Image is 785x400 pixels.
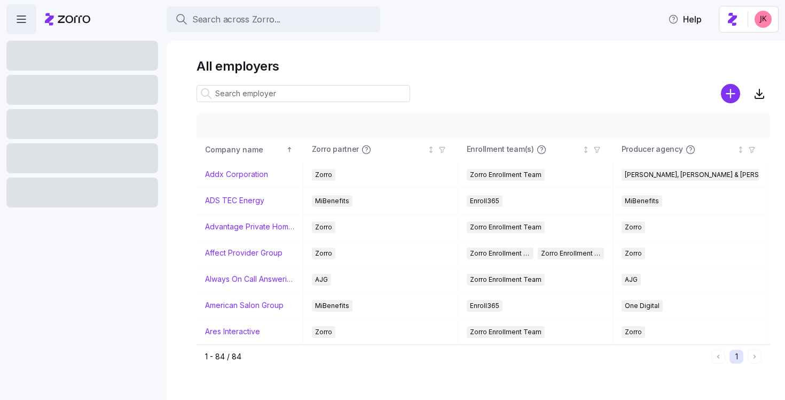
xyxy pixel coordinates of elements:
[205,170,268,180] a: Addx Corporation
[197,137,303,162] th: Company nameSorted ascending
[315,274,328,286] span: AJG
[315,300,349,312] span: MiBenefits
[303,137,458,162] th: Zorro partnerNot sorted
[470,326,541,338] span: Zorro Enrollment Team
[622,144,683,155] span: Producer agency
[625,326,642,338] span: Zorro
[315,248,332,259] span: Zorro
[660,9,710,30] button: Help
[470,300,499,312] span: Enroll365
[625,248,642,259] span: Zorro
[205,196,264,206] a: ADS TEC Energy
[205,222,294,233] a: Advantage Private Home Care
[541,248,601,259] span: Zorro Enrollment Experts
[625,300,660,312] span: One Digital
[625,195,659,207] span: MiBenefits
[286,146,293,153] div: Sorted ascending
[315,221,332,233] span: Zorro
[729,350,743,364] button: 1
[205,301,284,311] a: American Salon Group
[192,13,280,26] span: Search across Zorro...
[205,327,260,337] a: Ares Interactive
[167,6,380,32] button: Search across Zorro...
[312,144,359,155] span: Zorro partner
[315,326,332,338] span: Zorro
[755,11,772,28] img: 19f1c8dceb8a17c03adbc41d53a5807f
[470,221,541,233] span: Zorro Enrollment Team
[427,146,435,153] div: Not sorted
[737,146,744,153] div: Not sorted
[197,85,410,102] input: Search employer
[205,144,284,156] div: Company name
[205,274,294,285] a: Always On Call Answering Service
[197,58,770,74] h1: All employers
[205,351,707,362] div: 1 - 84 / 84
[470,274,541,286] span: Zorro Enrollment Team
[205,248,282,259] a: Affect Provider Group
[470,169,541,181] span: Zorro Enrollment Team
[470,195,499,207] span: Enroll365
[613,137,768,162] th: Producer agencyNot sorted
[668,13,702,26] span: Help
[315,195,349,207] span: MiBenefits
[721,84,740,103] svg: add icon
[711,350,725,364] button: Previous page
[467,144,534,155] span: Enrollment team(s)
[625,221,642,233] span: Zorro
[748,350,762,364] button: Next page
[582,146,590,153] div: Not sorted
[470,248,530,259] span: Zorro Enrollment Team
[625,274,638,286] span: AJG
[458,137,613,162] th: Enrollment team(s)Not sorted
[315,169,332,181] span: Zorro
